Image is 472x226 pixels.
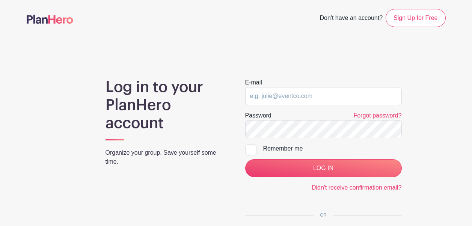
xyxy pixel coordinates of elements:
[245,111,271,120] label: Password
[106,148,227,166] p: Organize your group. Save yourself some time.
[386,9,445,27] a: Sign Up for Free
[245,159,402,177] input: LOG IN
[245,78,262,87] label: E-mail
[314,212,333,218] span: OR
[245,87,402,105] input: e.g. julie@eventco.com
[263,144,402,153] div: Remember me
[106,78,227,132] h1: Log in to your PlanHero account
[27,15,73,24] img: logo-507f7623f17ff9eddc593b1ce0a138ce2505c220e1c5a4e2b4648c50719b7d32.svg
[312,184,402,191] a: Didn't receive confirmation email?
[353,112,401,119] a: Forgot password?
[320,11,383,27] span: Don't have an account?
